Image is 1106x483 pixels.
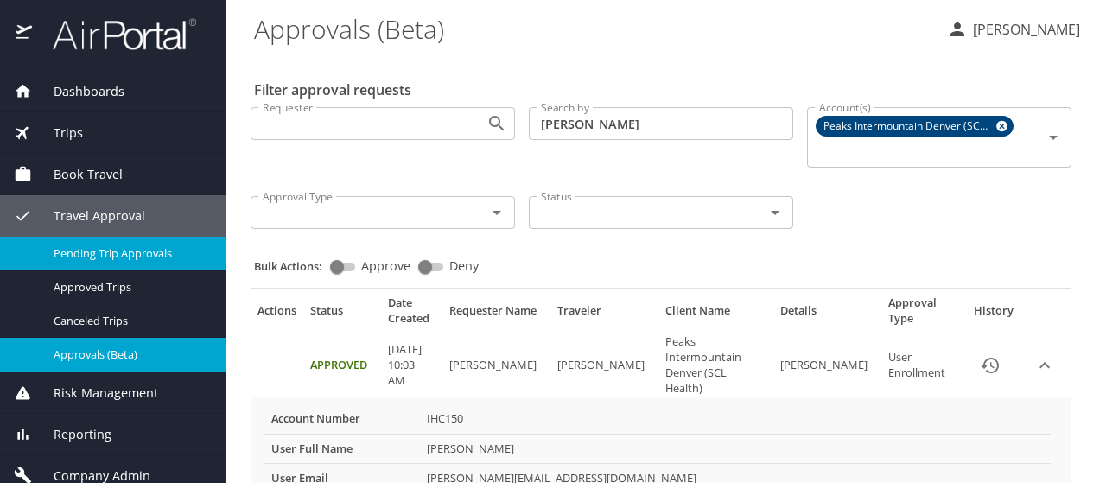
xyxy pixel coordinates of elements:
[940,14,1087,45] button: [PERSON_NAME]
[251,296,303,334] th: Actions
[420,404,1051,434] td: IHC150
[1041,125,1065,149] button: Open
[449,260,479,272] span: Deny
[32,82,124,101] span: Dashboards
[816,116,1014,137] div: Peaks Intermountain Denver (SCL Health)
[420,434,1051,464] td: [PERSON_NAME]
[881,296,963,334] th: Approval Type
[254,258,336,274] p: Bulk Actions:
[963,296,1025,334] th: History
[485,200,509,225] button: Open
[968,19,1080,40] p: [PERSON_NAME]
[32,207,145,226] span: Travel Approval
[550,296,658,334] th: Traveler
[1032,353,1058,378] button: expand row
[34,17,196,51] img: airportal-logo.png
[763,200,787,225] button: Open
[773,334,881,397] td: [PERSON_NAME]
[54,279,206,296] span: Approved Trips
[264,404,420,434] th: Account Number
[550,334,658,397] td: [PERSON_NAME]
[54,245,206,262] span: Pending Trip Approvals
[303,296,381,334] th: Status
[658,334,773,397] td: Peaks Intermountain Denver (SCL Health)
[485,111,509,136] button: Open
[254,2,933,55] h1: Approvals (Beta)
[54,346,206,363] span: Approvals (Beta)
[264,434,420,464] th: User Full Name
[817,118,1001,136] span: Peaks Intermountain Denver (SCL Health)
[442,334,550,397] td: [PERSON_NAME]
[303,334,381,397] td: Approved
[658,296,773,334] th: Client Name
[254,76,411,104] h2: Filter approval requests
[32,124,83,143] span: Trips
[32,425,111,444] span: Reporting
[881,334,963,397] td: User Enrollment
[773,296,881,334] th: Details
[16,17,34,51] img: icon-airportal.png
[32,165,123,184] span: Book Travel
[381,296,442,334] th: Date Created
[54,313,206,329] span: Canceled Trips
[442,296,550,334] th: Requester Name
[529,107,793,140] input: Search by first or last name
[361,260,410,272] span: Approve
[32,384,158,403] span: Risk Management
[969,345,1011,386] button: History
[381,334,442,397] td: [DATE] 10:03 AM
